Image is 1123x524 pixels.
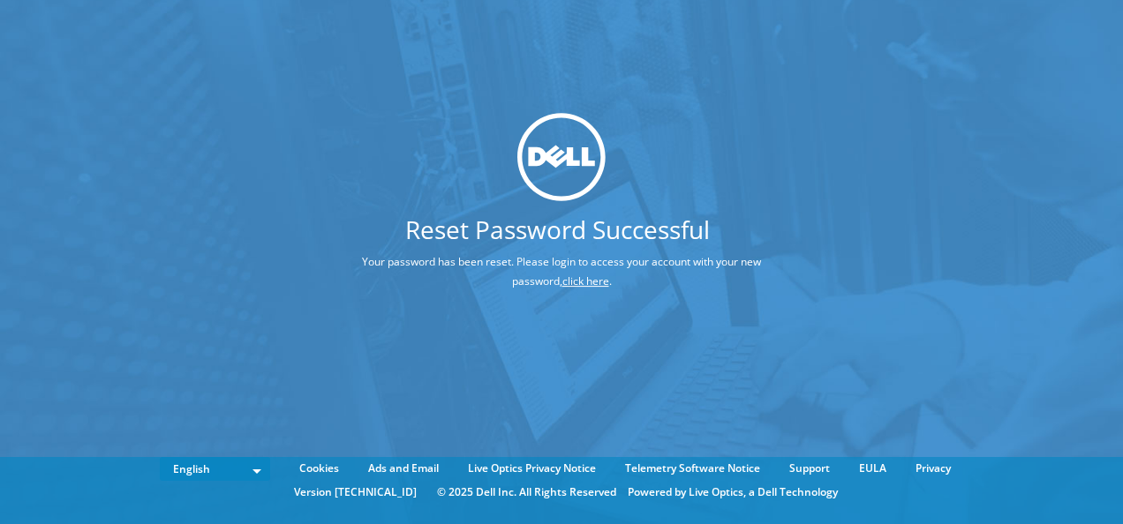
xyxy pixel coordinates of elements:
li: © 2025 Dell Inc. All Rights Reserved [428,483,625,502]
h1: Reset Password Successful [281,217,833,242]
a: Cookies [286,459,352,478]
a: Support [776,459,843,478]
img: dell_svg_logo.svg [517,113,606,201]
p: Your password has been reset. Please login to access your account with your new password, . [281,252,842,291]
a: Telemetry Software Notice [612,459,773,478]
li: Powered by Live Optics, a Dell Technology [628,483,838,502]
a: Ads and Email [355,459,452,478]
a: Live Optics Privacy Notice [455,459,609,478]
a: click here [562,273,609,288]
li: Version [TECHNICAL_ID] [285,483,426,502]
a: EULA [846,459,900,478]
a: Privacy [902,459,964,478]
